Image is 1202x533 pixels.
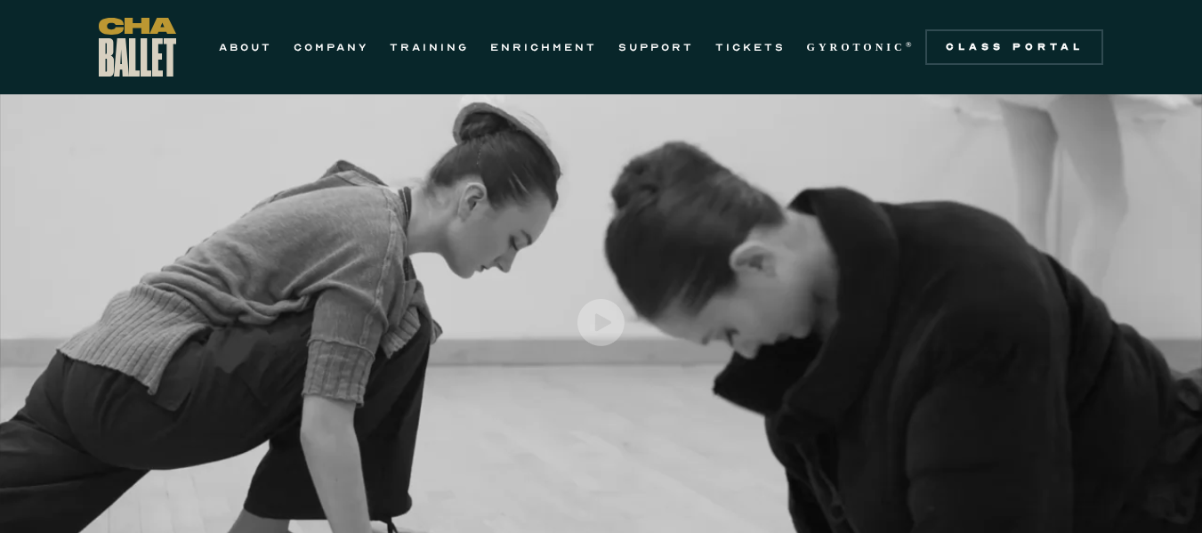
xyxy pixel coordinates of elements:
strong: GYROTONIC [807,41,906,53]
div: Class Portal [936,40,1093,54]
a: Class Portal [925,29,1103,65]
a: ENRICHMENT [490,36,597,58]
a: TRAINING [390,36,469,58]
a: TICKETS [715,36,786,58]
a: GYROTONIC® [807,36,916,58]
a: home [99,18,176,77]
sup: ® [906,40,916,49]
a: COMPANY [294,36,368,58]
a: ABOUT [219,36,272,58]
a: SUPPORT [618,36,694,58]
